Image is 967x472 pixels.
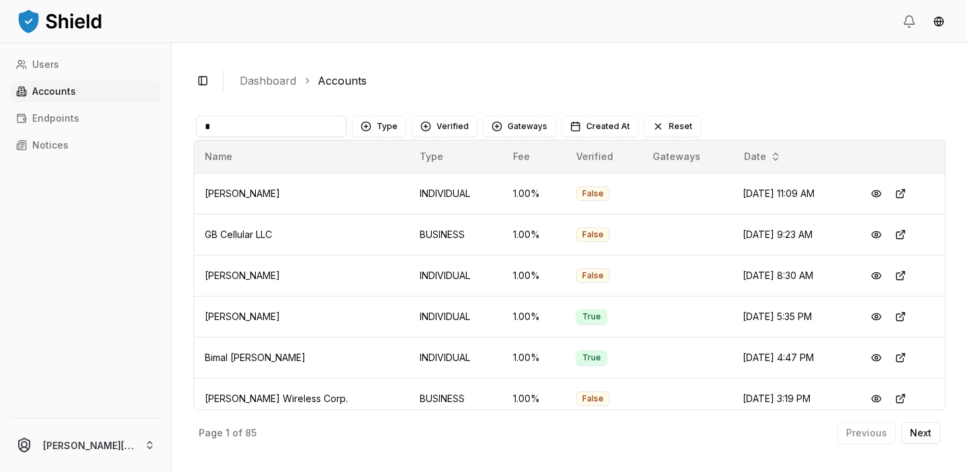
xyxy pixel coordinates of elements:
[16,7,103,34] img: ShieldPay Logo
[513,393,540,404] span: 1.00 %
[513,352,540,363] span: 1.00 %
[43,438,134,453] p: [PERSON_NAME][EMAIL_ADDRESS][DOMAIN_NAME]
[513,311,540,322] span: 1.00 %
[483,116,556,137] button: Gateways
[502,141,565,173] th: Fee
[743,311,812,322] span: [DATE] 5:35 PM
[586,121,630,132] span: Created At
[901,422,940,444] button: Next
[743,188,815,199] span: [DATE] 11:09 AM
[642,141,732,173] th: Gateways
[199,428,223,438] p: Page
[205,188,280,199] span: [PERSON_NAME]
[412,116,477,137] button: Verified
[11,134,160,156] a: Notices
[513,188,540,199] span: 1.00 %
[240,73,935,89] nav: breadcrumb
[318,73,367,89] a: Accounts
[409,173,503,214] td: INDIVIDUAL
[352,116,406,137] button: Type
[232,428,242,438] p: of
[11,81,160,102] a: Accounts
[205,352,306,363] span: Bimal [PERSON_NAME]
[205,270,280,281] span: [PERSON_NAME]
[565,141,641,173] th: Verified
[513,270,540,281] span: 1.00 %
[561,116,639,137] button: Created At
[743,270,813,281] span: [DATE] 8:30 AM
[743,393,811,404] span: [DATE] 3:19 PM
[205,393,348,404] span: [PERSON_NAME] Wireless Corp.
[409,141,503,173] th: Type
[245,428,257,438] p: 85
[11,54,160,75] a: Users
[409,378,503,419] td: BUSINESS
[205,311,280,322] span: [PERSON_NAME]
[194,141,409,173] th: Name
[409,296,503,337] td: INDIVIDUAL
[739,146,786,167] button: Date
[743,352,814,363] span: [DATE] 4:47 PM
[5,424,166,467] button: [PERSON_NAME][EMAIL_ADDRESS][DOMAIN_NAME]
[743,229,813,240] span: [DATE] 9:23 AM
[513,229,540,240] span: 1.00 %
[32,114,79,123] p: Endpoints
[409,255,503,296] td: INDIVIDUAL
[205,229,272,240] span: GB Cellular LLC
[226,428,230,438] p: 1
[240,73,296,89] a: Dashboard
[32,87,76,96] p: Accounts
[32,60,59,69] p: Users
[910,428,931,438] p: Next
[409,337,503,378] td: INDIVIDUAL
[644,116,701,137] button: Reset filters
[11,108,160,129] a: Endpoints
[32,141,68,150] p: Notices
[409,214,503,255] td: BUSINESS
